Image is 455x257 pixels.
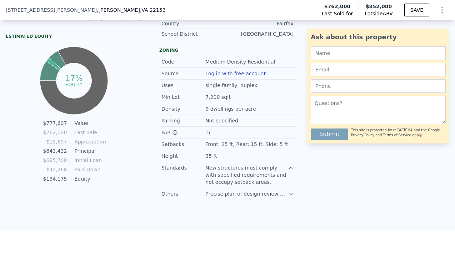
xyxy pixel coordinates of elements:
button: Log in with free account [205,71,266,76]
span: Lotside ARV [365,10,392,17]
span: $852,000 [366,4,392,9]
button: Submit [311,128,348,140]
td: $685,700 [43,156,67,164]
td: Principal [73,147,105,155]
div: Ask about this property [311,32,446,42]
td: $15,607 [43,138,67,146]
td: Initial Loan [73,156,105,164]
div: 9 dwellings per acre [205,105,257,112]
td: Appreciation [73,138,105,146]
div: Estimated Equity [6,34,142,39]
input: Phone [311,79,446,93]
div: Not specified [205,117,240,124]
div: 35 ft [205,152,218,160]
div: Front: 25 ft, Rear: 15 ft, Side: 5 ft [205,141,289,148]
div: Parking [161,117,205,124]
td: Equity [73,175,105,183]
div: School District [161,30,227,37]
td: $643,432 [43,147,67,155]
span: $762,000 [324,3,351,10]
button: Show Options [435,3,449,17]
tspan: equity [65,81,82,87]
button: SAVE [404,4,429,16]
td: $42,268 [43,166,67,173]
div: This site is protected by reCAPTCHA and the Google and apply. [351,126,446,140]
div: Height [161,152,205,160]
input: Name [311,46,446,60]
span: [STREET_ADDRESS][PERSON_NAME] [6,6,97,14]
td: Value [73,119,105,127]
span: Last Sold for [322,10,353,17]
td: Paid Down [73,166,105,173]
div: Setbacks [161,141,205,148]
div: Density [161,105,205,112]
div: 7,200 sqft [205,94,232,101]
td: $134,175 [43,175,67,183]
div: Source [161,70,205,77]
div: New structures must comply with specified requirements and not occupy setback areas. [205,164,288,186]
td: $777,607 [43,119,67,127]
div: County [161,20,227,27]
a: Terms of Service [383,133,411,137]
span: , VA 22153 [140,7,166,13]
div: Uses [161,82,205,89]
div: Zoning [159,47,296,53]
div: single family, duplex [205,82,259,89]
div: Standards [161,164,205,171]
td: $762,000 [43,128,67,136]
span: , [PERSON_NAME] [97,6,165,14]
div: Fairfax [227,20,294,27]
a: Privacy Policy [351,133,374,137]
input: Email [311,63,446,76]
div: Others [161,190,205,197]
div: Min Lot [161,94,205,101]
td: Last Sale [73,128,105,136]
div: [GEOGRAPHIC_DATA] [227,30,294,37]
div: Code [161,58,205,65]
div: Medium Density Residential [205,58,276,65]
tspan: 17% [65,74,83,83]
div: .5 [205,129,211,136]
div: Precise plan of design review required. [205,190,288,197]
div: FAR [161,129,205,136]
